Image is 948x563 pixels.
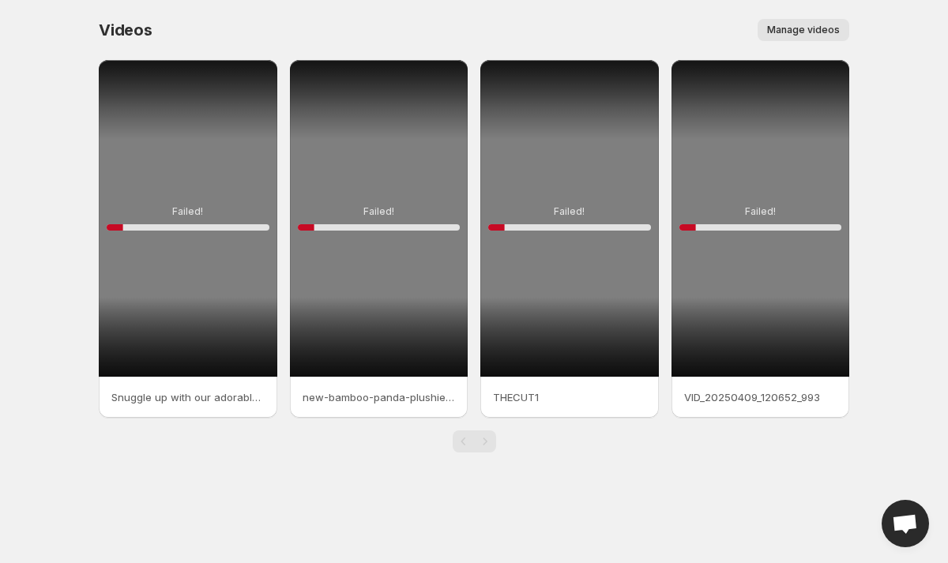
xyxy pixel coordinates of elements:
[493,389,646,405] p: THECUT1
[303,389,456,405] p: new-bamboo-panda-plushie-is-available-in-our-shop-find-the-direct-link-in-the-pinned-comment-720-...
[758,19,849,41] button: Manage videos
[172,205,203,218] p: Failed!
[767,24,840,36] span: Manage videos
[363,205,394,218] p: Failed!
[882,500,929,547] a: Open chat
[453,430,496,452] nav: Pagination
[554,205,585,218] p: Failed!
[99,21,152,39] span: Videos
[684,389,837,405] p: VID_20250409_120652_993
[745,205,776,218] p: Failed!
[111,389,265,405] p: Snuggle up with our adorable Bamboo and Panda Plushie Soft cuddly and perfect for bringing a smil...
